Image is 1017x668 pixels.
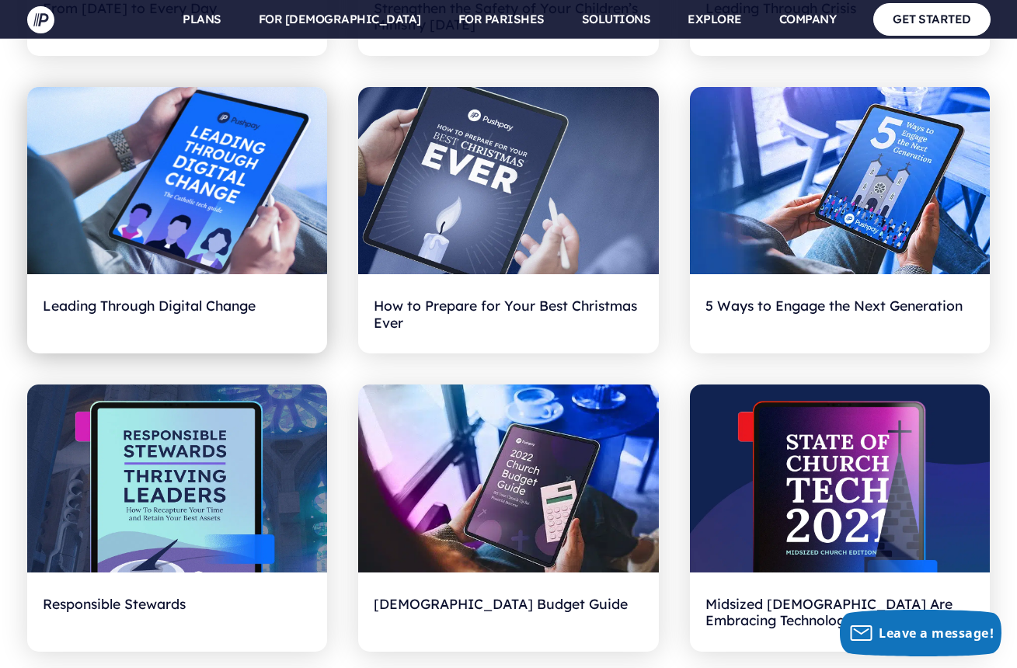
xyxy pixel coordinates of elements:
[690,87,991,354] a: 5 Ways to Engage the Next Generation
[873,3,991,35] a: GET STARTED
[27,384,328,652] a: Responsible Stewards
[879,625,994,642] span: Leave a message!
[358,384,659,652] a: [DEMOGRAPHIC_DATA] Budget Guide
[374,588,643,636] h2: [DEMOGRAPHIC_DATA] Budget Guide
[374,290,643,338] h2: How to Prepare for Your Best Christmas Ever
[43,588,312,636] h2: Responsible Stewards
[705,290,975,338] h2: 5 Ways to Engage the Next Generation
[705,588,975,636] h2: Midsized [DEMOGRAPHIC_DATA] Are Embracing Technology
[840,610,1001,656] button: Leave a message!
[27,87,328,354] a: Leading Through Digital Change
[690,384,991,652] a: Midsized [DEMOGRAPHIC_DATA] Are Embracing Technology
[358,87,659,354] a: How to Prepare for Your Best Christmas Ever
[43,290,312,338] h2: Leading Through Digital Change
